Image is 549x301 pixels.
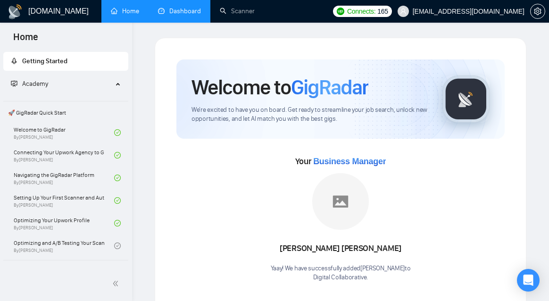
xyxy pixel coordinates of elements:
a: searchScanner [220,7,255,15]
a: Optimizing Your Upwork ProfileBy[PERSON_NAME] [14,213,114,234]
div: [PERSON_NAME] [PERSON_NAME] [271,241,411,257]
span: rocket [11,58,17,64]
a: Connecting Your Upwork Agency to GigRadarBy[PERSON_NAME] [14,145,114,166]
span: Home [6,30,46,50]
li: Getting Started [3,52,128,71]
img: upwork-logo.png [337,8,344,15]
h1: Welcome to [191,75,368,100]
span: check-circle [114,197,121,204]
span: check-circle [114,242,121,249]
a: dashboardDashboard [158,7,201,15]
a: Setting Up Your First Scanner and Auto-BidderBy[PERSON_NAME] [14,190,114,211]
span: setting [531,8,545,15]
a: homeHome [111,7,139,15]
span: 165 [377,6,388,17]
img: gigradar-logo.png [442,75,490,123]
p: Digital Collaborative . [271,273,411,282]
span: Your [295,156,386,167]
span: GigRadar [291,75,368,100]
span: check-circle [114,152,121,159]
span: 👑 Agency Success with GigRadar [4,262,127,281]
span: double-left [112,279,122,288]
span: check-circle [114,220,121,226]
a: setting [530,8,545,15]
span: user [400,8,407,15]
span: We're excited to have you on board. Get ready to streamline your job search, unlock new opportuni... [191,106,427,124]
span: check-circle [114,175,121,181]
a: Optimizing and A/B Testing Your Scanner for Better ResultsBy[PERSON_NAME] [14,235,114,256]
span: fund-projection-screen [11,80,17,87]
a: Welcome to GigRadarBy[PERSON_NAME] [14,122,114,143]
span: Business Manager [313,157,386,166]
button: setting [530,4,545,19]
div: Open Intercom Messenger [517,269,540,292]
img: logo [8,4,23,19]
a: Navigating the GigRadar PlatformBy[PERSON_NAME] [14,167,114,188]
img: placeholder.png [312,173,369,230]
span: check-circle [114,129,121,136]
span: Connects: [347,6,375,17]
span: Getting Started [22,57,67,65]
span: Academy [22,80,48,88]
span: Academy [11,80,48,88]
div: Yaay! We have successfully added [PERSON_NAME] to [271,264,411,282]
span: 🚀 GigRadar Quick Start [4,103,127,122]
